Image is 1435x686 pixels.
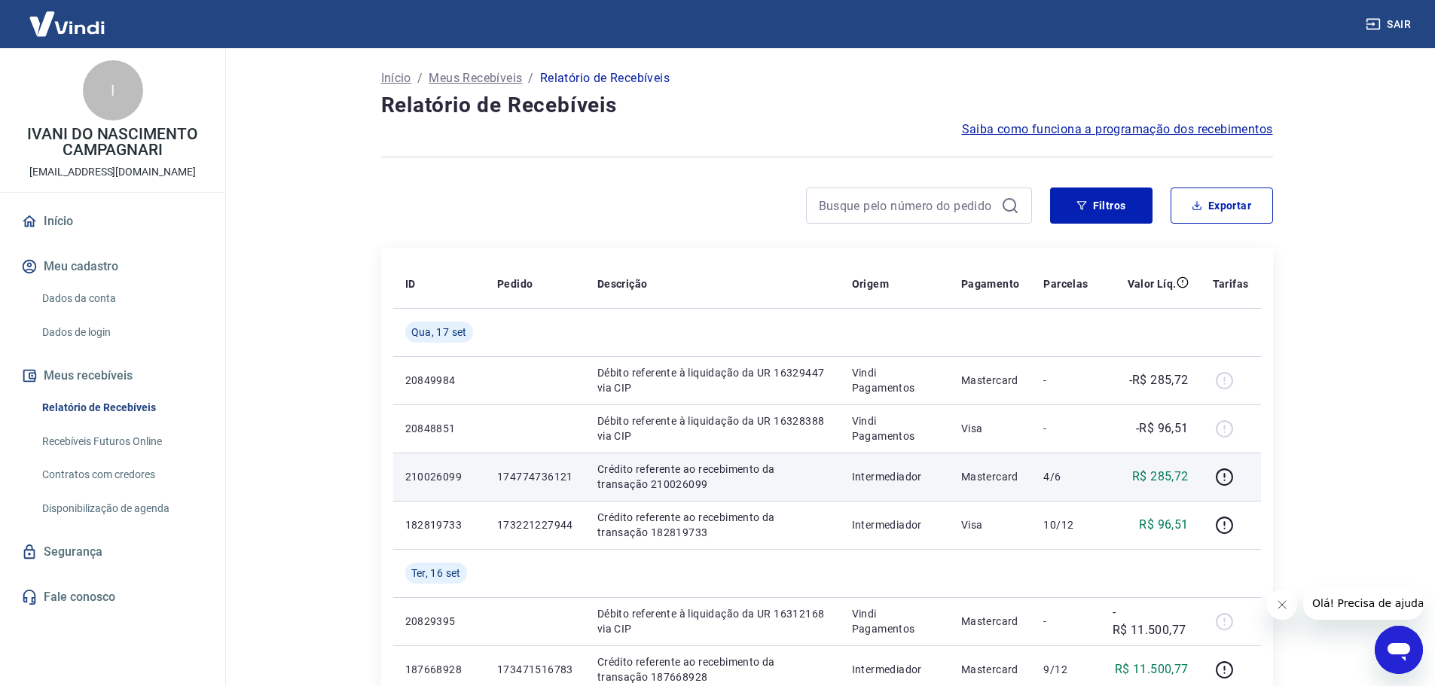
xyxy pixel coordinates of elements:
[83,60,143,120] div: I
[961,517,1020,532] p: Visa
[961,469,1020,484] p: Mastercard
[961,614,1020,629] p: Mastercard
[852,365,937,395] p: Vindi Pagamentos
[36,392,207,423] a: Relatório de Recebíveis
[417,69,423,87] p: /
[1132,468,1189,486] p: R$ 285,72
[405,421,473,436] p: 20848851
[18,535,207,569] a: Segurança
[597,510,828,540] p: Crédito referente ao recebimento da transação 182819733
[1043,469,1088,484] p: 4/6
[405,614,473,629] p: 20829395
[540,69,670,87] p: Relatório de Recebíveis
[597,654,828,684] p: Crédito referente ao recebimento da transação 187668928
[497,517,573,532] p: 173221227944
[18,205,207,238] a: Início
[1043,421,1088,436] p: -
[36,426,207,457] a: Recebíveis Futuros Online
[597,365,828,395] p: Débito referente à liquidação da UR 16329447 via CIP
[852,276,889,291] p: Origem
[1115,660,1189,678] p: R$ 11.500,77
[29,164,196,180] p: [EMAIL_ADDRESS][DOMAIN_NAME]
[36,317,207,348] a: Dados de login
[961,373,1020,388] p: Mastercard
[1375,626,1423,674] iframe: Botão para abrir a janela de mensagens
[1043,662,1088,677] p: 9/12
[36,493,207,524] a: Disponibilização de agenda
[18,581,207,614] a: Fale conosco
[1267,590,1297,620] iframe: Fechar mensagem
[18,1,116,47] img: Vindi
[381,69,411,87] a: Início
[405,276,416,291] p: ID
[405,373,473,388] p: 20849984
[819,194,995,217] input: Busque pelo número do pedido
[528,69,533,87] p: /
[12,127,213,158] p: IVANI DO NASCIMENTO CAMPAGNARI
[405,662,473,677] p: 187668928
[1043,276,1088,291] p: Parcelas
[1113,603,1189,639] p: -R$ 11.500,77
[1171,188,1273,224] button: Exportar
[497,662,573,677] p: 173471516783
[597,606,828,636] p: Débito referente à liquidação da UR 16312168 via CIP
[429,69,522,87] a: Meus Recebíveis
[852,606,937,636] p: Vindi Pagamentos
[36,283,207,314] a: Dados da conta
[36,459,207,490] a: Contratos com credores
[411,566,461,581] span: Ter, 16 set
[18,359,207,392] button: Meus recebíveis
[411,325,467,340] span: Qua, 17 set
[497,469,573,484] p: 174774736121
[597,413,828,444] p: Débito referente à liquidação da UR 16328388 via CIP
[497,276,533,291] p: Pedido
[405,517,473,532] p: 182819733
[405,469,473,484] p: 210026099
[852,517,937,532] p: Intermediador
[961,276,1020,291] p: Pagamento
[1363,11,1417,38] button: Sair
[1043,614,1088,629] p: -
[1129,371,1189,389] p: -R$ 285,72
[1136,419,1189,438] p: -R$ 96,51
[1213,276,1249,291] p: Tarifas
[597,462,828,492] p: Crédito referente ao recebimento da transação 210026099
[597,276,648,291] p: Descrição
[852,662,937,677] p: Intermediador
[1043,517,1088,532] p: 10/12
[961,421,1020,436] p: Visa
[1128,276,1177,291] p: Valor Líq.
[1050,188,1153,224] button: Filtros
[852,413,937,444] p: Vindi Pagamentos
[9,11,127,23] span: Olá! Precisa de ajuda?
[1139,516,1188,534] p: R$ 96,51
[1043,373,1088,388] p: -
[1303,587,1423,620] iframe: Mensagem da empresa
[852,469,937,484] p: Intermediador
[381,90,1273,120] h4: Relatório de Recebíveis
[961,662,1020,677] p: Mastercard
[962,120,1273,139] a: Saiba como funciona a programação dos recebimentos
[18,250,207,283] button: Meu cadastro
